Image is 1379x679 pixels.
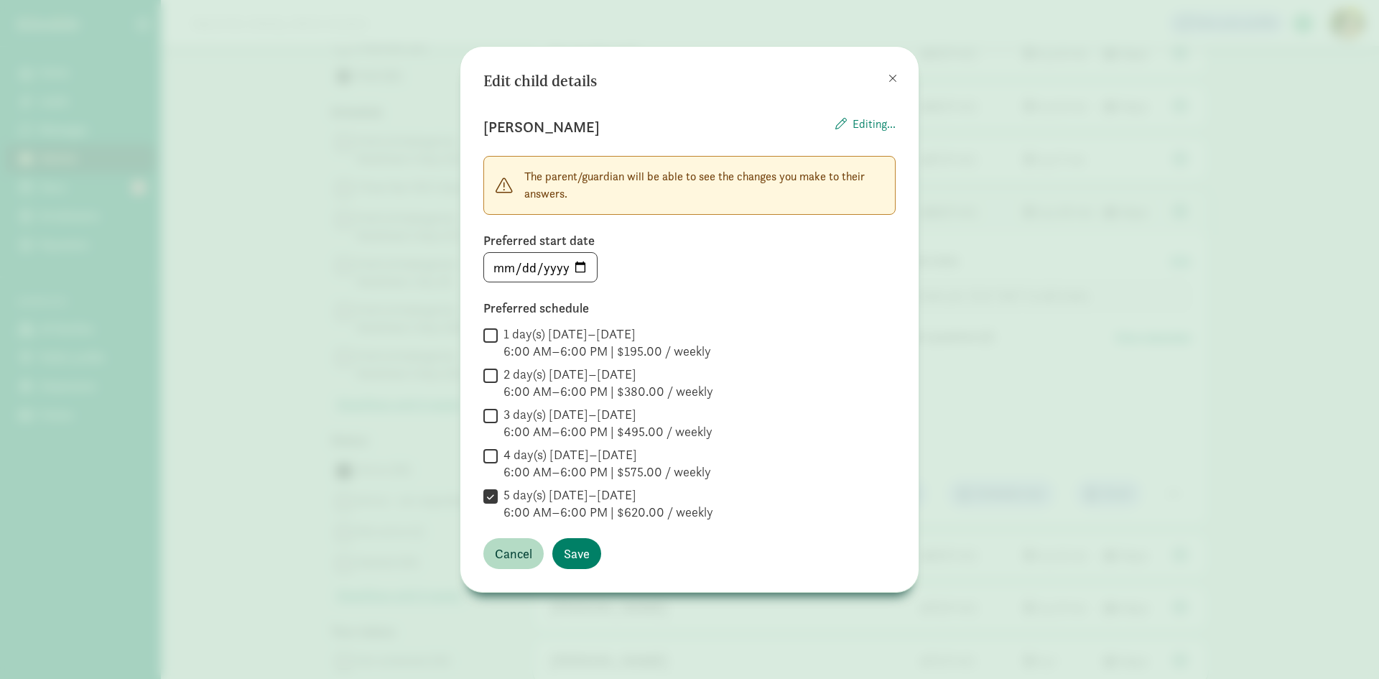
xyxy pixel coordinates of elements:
iframe: Chat Widget [1307,610,1379,679]
label: Preferred start date [483,232,896,249]
label: Preferred schedule [483,300,896,317]
div: 6:00 AM–6:00 PM | $620.00 / weekly [503,504,713,521]
button: Cancel [483,538,544,569]
span: Save [564,544,590,563]
div: 1 day(s) [DATE]–[DATE] [503,325,711,343]
div: 6:00 AM–6:00 PM | $575.00 / weekly [503,463,711,481]
div: 2 day(s) [DATE]–[DATE] [503,366,713,383]
div: Editing... [835,116,896,139]
p: [PERSON_NAME] [483,116,599,139]
span: Cancel [495,544,532,563]
div: 6:00 AM–6:00 PM | $195.00 / weekly [503,343,711,360]
div: 4 day(s) [DATE]–[DATE] [503,446,711,463]
div: The parent/guardian will be able to see the changes you make to their answers. [483,156,896,215]
div: 6:00 AM–6:00 PM | $495.00 / weekly [503,423,712,440]
div: 5 day(s) [DATE]–[DATE] [503,486,713,504]
button: Save [552,538,601,569]
div: 3 day(s) [DATE]–[DATE] [503,406,712,423]
h3: Edit child details [483,70,597,93]
div: 6:00 AM–6:00 PM | $380.00 / weekly [503,383,713,400]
